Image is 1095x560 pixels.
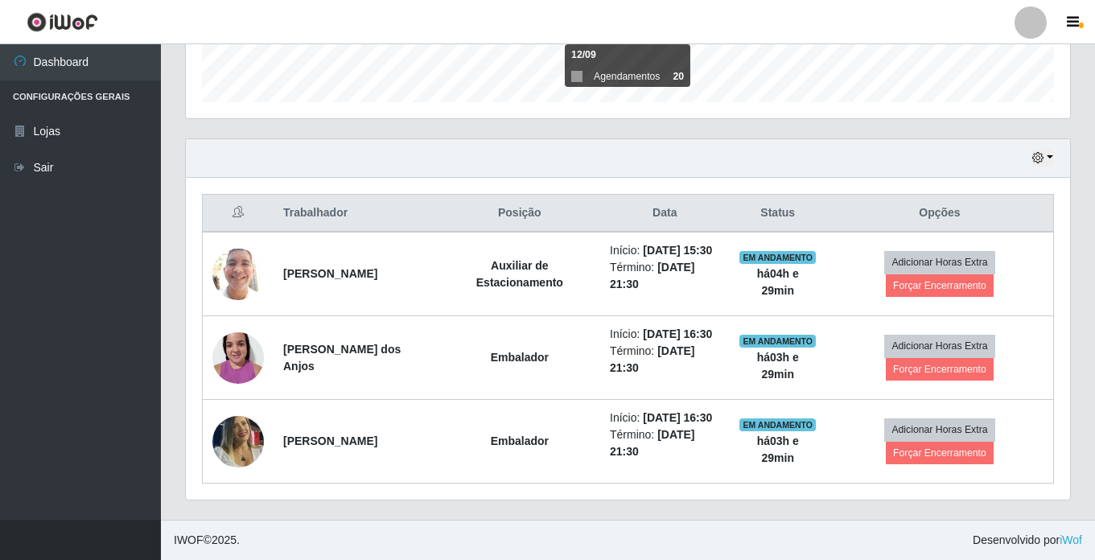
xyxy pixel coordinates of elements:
[886,274,994,297] button: Forçar Encerramento
[212,323,264,392] img: 1737249386728.jpeg
[757,351,799,381] strong: há 03 h e 29 min
[1060,533,1082,546] a: iWof
[739,418,816,431] span: EM ANDAMENTO
[610,410,720,426] li: Início:
[212,404,264,478] img: 1733239406405.jpeg
[643,411,712,424] time: [DATE] 16:30
[283,267,377,280] strong: [PERSON_NAME]
[643,244,712,257] time: [DATE] 15:30
[274,195,439,233] th: Trabalhador
[491,351,549,364] strong: Embalador
[739,251,816,264] span: EM ANDAMENTO
[730,195,826,233] th: Status
[610,259,720,293] li: Término:
[610,343,720,377] li: Término:
[884,335,994,357] button: Adicionar Horas Extra
[283,434,377,447] strong: [PERSON_NAME]
[884,251,994,274] button: Adicionar Horas Extra
[610,326,720,343] li: Início:
[174,533,204,546] span: IWOF
[600,195,730,233] th: Data
[886,358,994,381] button: Forçar Encerramento
[886,442,994,464] button: Forçar Encerramento
[739,335,816,348] span: EM ANDAMENTO
[826,195,1054,233] th: Opções
[491,434,549,447] strong: Embalador
[283,343,401,373] strong: [PERSON_NAME] dos Anjos
[27,12,98,32] img: CoreUI Logo
[643,327,712,340] time: [DATE] 16:30
[884,418,994,441] button: Adicionar Horas Extra
[174,532,240,549] span: © 2025 .
[476,259,563,289] strong: Auxiliar de Estacionamento
[212,240,264,308] img: 1753350914768.jpeg
[757,267,799,297] strong: há 04 h e 29 min
[757,434,799,464] strong: há 03 h e 29 min
[973,532,1082,549] span: Desenvolvido por
[439,195,600,233] th: Posição
[610,426,720,460] li: Término:
[610,242,720,259] li: Início:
